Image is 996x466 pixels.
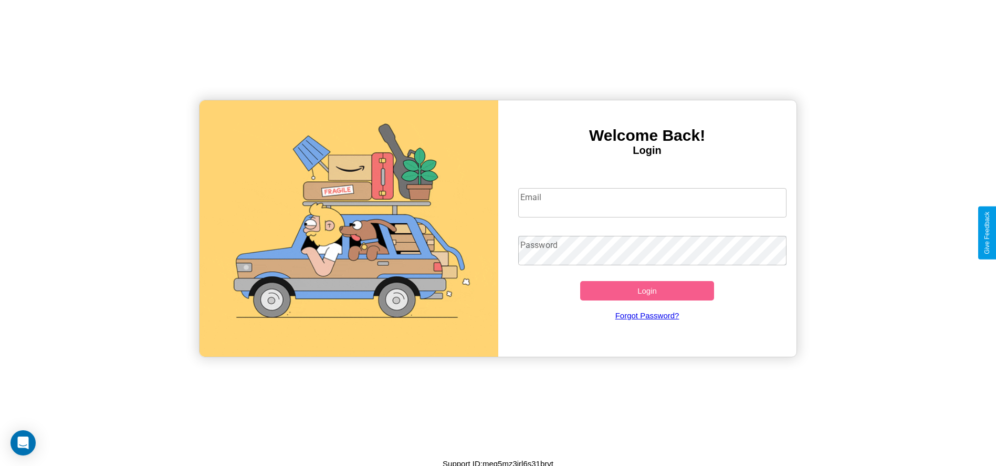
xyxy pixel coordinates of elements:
[983,212,991,254] div: Give Feedback
[498,144,796,157] h4: Login
[200,100,498,357] img: gif
[580,281,715,301] button: Login
[498,127,796,144] h3: Welcome Back!
[513,301,781,330] a: Forgot Password?
[11,430,36,455] div: Open Intercom Messenger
